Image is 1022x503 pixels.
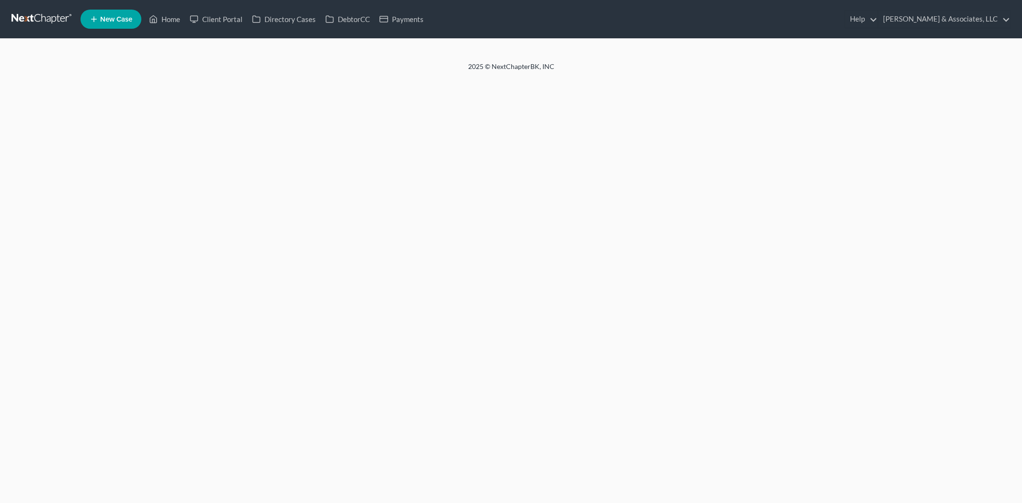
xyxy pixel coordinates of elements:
[80,10,141,29] new-legal-case-button: New Case
[375,11,428,28] a: Payments
[247,11,321,28] a: Directory Cases
[845,11,877,28] a: Help
[321,11,375,28] a: DebtorCC
[238,62,784,79] div: 2025 © NextChapterBK, INC
[144,11,185,28] a: Home
[185,11,247,28] a: Client Portal
[878,11,1010,28] a: [PERSON_NAME] & Associates, LLC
